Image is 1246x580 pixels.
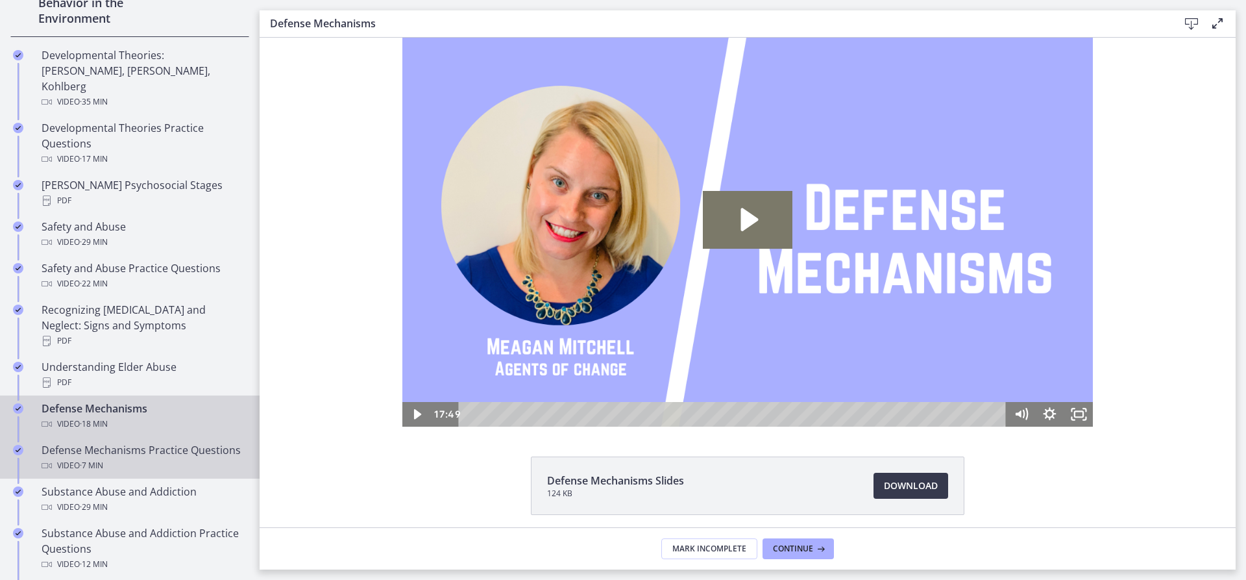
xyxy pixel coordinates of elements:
[13,445,23,455] i: Completed
[13,486,23,497] i: Completed
[776,364,805,389] button: Show settings menu
[42,557,244,572] div: Video
[143,364,171,389] button: Play Video
[42,94,244,110] div: Video
[13,123,23,133] i: Completed
[42,499,244,515] div: Video
[42,193,244,208] div: PDF
[884,478,938,494] span: Download
[80,94,108,110] span: · 35 min
[13,263,23,273] i: Completed
[42,525,244,572] div: Substance Abuse and Addiction Practice Questions
[661,538,757,559] button: Mark Incomplete
[80,416,108,432] span: · 18 min
[80,458,103,473] span: · 7 min
[13,180,23,190] i: Completed
[270,16,1158,31] h3: Defense Mechanisms
[547,488,684,499] span: 124 KB
[260,38,1236,427] iframe: Video Lesson
[42,120,244,167] div: Developmental Theories Practice Questions
[42,234,244,250] div: Video
[672,544,746,554] span: Mark Incomplete
[80,499,108,515] span: · 29 min
[80,276,108,292] span: · 22 min
[42,47,244,110] div: Developmental Theories: [PERSON_NAME], [PERSON_NAME], Kohlberg
[80,234,108,250] span: · 29 min
[42,442,244,473] div: Defense Mechanisms Practice Questions
[805,364,833,389] button: Fullscreen
[42,151,244,167] div: Video
[42,401,244,432] div: Defense Mechanisms
[13,528,23,538] i: Completed
[42,484,244,515] div: Substance Abuse and Addiction
[210,364,740,389] div: Playbar
[42,177,244,208] div: [PERSON_NAME] Psychosocial Stages
[42,359,244,390] div: Understanding Elder Abuse
[443,153,533,211] button: Play Video: ctgmo8leb9sc72ose380.mp4
[80,151,108,167] span: · 17 min
[873,473,948,499] a: Download
[42,333,244,349] div: PDF
[13,50,23,60] i: Completed
[42,302,244,349] div: Recognizing [MEDICAL_DATA] and Neglect: Signs and Symptoms
[763,538,834,559] button: Continue
[13,403,23,414] i: Completed
[42,260,244,292] div: Safety and Abuse Practice Questions
[42,375,244,390] div: PDF
[773,544,813,554] span: Continue
[42,219,244,250] div: Safety and Abuse
[42,416,244,432] div: Video
[13,305,23,315] i: Completed
[42,458,244,473] div: Video
[42,276,244,292] div: Video
[13,362,23,372] i: Completed
[547,473,684,488] span: Defense Mechanisms Slides
[747,364,776,389] button: Mute
[80,557,108,572] span: · 12 min
[13,221,23,232] i: Completed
